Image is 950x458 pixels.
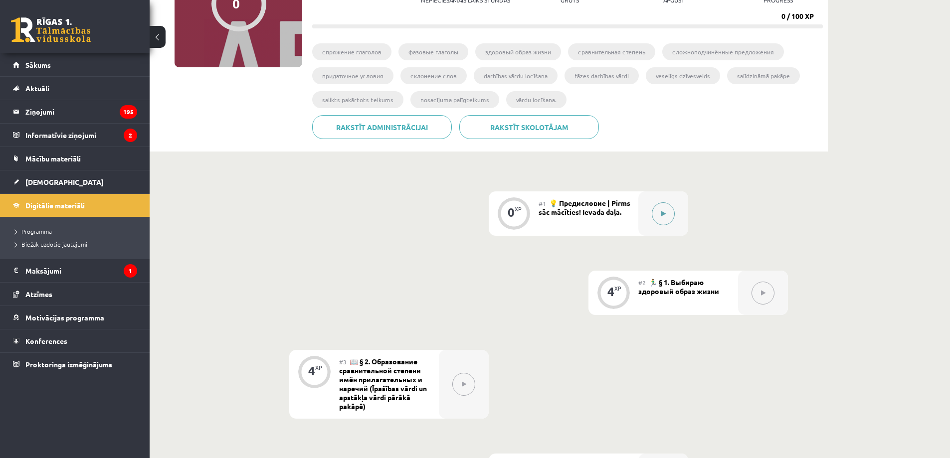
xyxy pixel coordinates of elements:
[15,227,52,235] span: Programma
[312,91,403,108] li: salikts pakārtots teikums
[339,358,347,366] span: #3
[25,60,51,69] span: Sākums
[13,194,137,217] a: Digitālie materiāli
[312,43,391,60] li: cпряжение глаголов
[398,43,468,60] li: фазовые глаголы
[308,366,315,375] div: 4
[565,67,639,84] li: fāzes darbības vārdi
[312,115,452,139] a: Rakstīt administrācijai
[25,154,81,163] span: Mācību materiāli
[25,360,112,369] span: Proktoringa izmēģinājums
[15,240,87,248] span: Biežāk uzdotie jautājumi
[515,206,522,212] div: XP
[25,84,49,93] span: Aktuāli
[13,306,137,329] a: Motivācijas programma
[13,100,137,123] a: Ziņojumi195
[13,329,137,352] a: Konferences
[638,279,646,287] span: #2
[15,227,140,236] a: Programma
[638,278,719,296] span: 🏃‍♂️ § 1. Выбираю здоровый образ жизни
[25,336,67,345] span: Konferences
[539,199,546,207] span: #1
[568,43,655,60] li: сравнительная степень
[15,240,140,249] a: Biežāk uzdotie jautājumi
[339,357,427,411] span: 📖 § 2. Образование сравнительной степени имён прилагательных и наречий (Īpašības vārdi un apstākļ...
[459,115,599,139] a: Rakstīt skolotājam
[474,67,558,84] li: darbības vārdu locīšana
[124,129,137,142] i: 2
[727,67,800,84] li: salīdzināmā pakāpe
[25,313,104,322] span: Motivācijas programma
[506,91,567,108] li: vārdu locīšana.
[11,17,91,42] a: Rīgas 1. Tālmācības vidusskola
[614,286,621,291] div: XP
[13,147,137,170] a: Mācību materiāli
[662,43,784,60] li: сложноподчинённые предложения
[13,77,137,100] a: Aktuāli
[13,170,137,193] a: [DEMOGRAPHIC_DATA]
[25,290,52,299] span: Atzīmes
[25,259,137,282] legend: Maksājumi
[25,124,137,147] legend: Informatīvie ziņojumi
[25,100,137,123] legend: Ziņojumi
[475,43,561,60] li: здоровый образ жизни
[25,201,85,210] span: Digitālie materiāli
[315,365,322,370] div: XP
[410,91,499,108] li: nosacījuma palīgteikums
[13,283,137,305] a: Atzīmes
[646,67,720,84] li: veselīgs dzīvesveids
[508,208,515,217] div: 0
[124,264,137,278] i: 1
[312,67,393,84] li: придаточное условия
[25,177,104,186] span: [DEMOGRAPHIC_DATA]
[120,105,137,119] i: 195
[400,67,467,84] li: склонение слов
[13,53,137,76] a: Sākums
[13,124,137,147] a: Informatīvie ziņojumi2
[539,198,630,216] span: 💡 Предисловие | Pirms sāc mācīties! Ievada daļa.
[13,259,137,282] a: Maksājumi1
[607,287,614,296] div: 4
[13,353,137,376] a: Proktoringa izmēģinājums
